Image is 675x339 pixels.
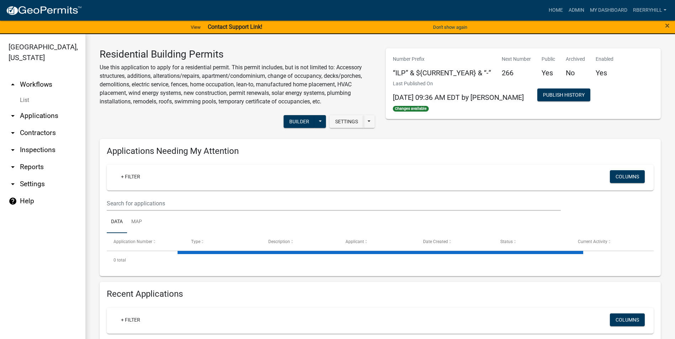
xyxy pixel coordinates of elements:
[184,233,261,250] datatable-header-cell: Type
[107,289,654,299] h4: Recent Applications
[393,69,491,77] h5: “ILP” & ${CURRENT_YEAR} & “-”
[546,4,566,17] a: Home
[107,233,184,250] datatable-header-cell: Application Number
[578,239,607,244] span: Current Activity
[107,146,654,156] h4: Applications Needing My Attention
[587,4,630,17] a: My Dashboard
[9,146,17,154] i: arrow_drop_down
[268,239,290,244] span: Description
[115,313,146,326] a: + Filter
[100,48,375,60] h3: Residential Building Permits
[610,313,645,326] button: Columns
[100,63,375,106] p: Use this application to apply for a residential permit. This permit includes, but is not limited ...
[9,180,17,188] i: arrow_drop_down
[494,233,571,250] datatable-header-cell: Status
[596,69,613,77] h5: Yes
[9,112,17,120] i: arrow_drop_down
[542,55,555,63] p: Public
[423,239,448,244] span: Date Created
[127,211,146,233] a: Map
[393,55,491,63] p: Number Prefix
[393,80,524,87] p: Last Published On
[571,233,648,250] datatable-header-cell: Current Activity
[107,211,127,233] a: Data
[115,170,146,183] a: + Filter
[416,233,494,250] datatable-header-cell: Date Created
[208,23,262,30] strong: Contact Support Link!
[191,239,200,244] span: Type
[9,129,17,137] i: arrow_drop_down
[284,115,315,128] button: Builder
[566,4,587,17] a: Admin
[107,196,561,211] input: Search for applications
[566,55,585,63] p: Archived
[393,93,524,102] span: [DATE] 09:36 AM EDT by [PERSON_NAME]
[665,21,670,31] span: ×
[542,69,555,77] h5: Yes
[339,233,416,250] datatable-header-cell: Applicant
[114,239,152,244] span: Application Number
[262,233,339,250] datatable-header-cell: Description
[630,4,669,17] a: rberryhill
[502,69,531,77] h5: 266
[430,21,470,33] button: Don't show again
[107,251,654,269] div: 0 total
[537,88,590,101] button: Publish History
[346,239,364,244] span: Applicant
[500,239,513,244] span: Status
[665,21,670,30] button: Close
[9,163,17,171] i: arrow_drop_down
[596,55,613,63] p: Enabled
[537,92,590,98] wm-modal-confirm: Workflow Publish History
[9,197,17,205] i: help
[393,106,429,112] span: Changes available
[9,80,17,89] i: arrow_drop_up
[566,69,585,77] h5: No
[188,21,204,33] a: View
[610,170,645,183] button: Columns
[502,55,531,63] p: Next Number
[329,115,364,128] button: Settings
